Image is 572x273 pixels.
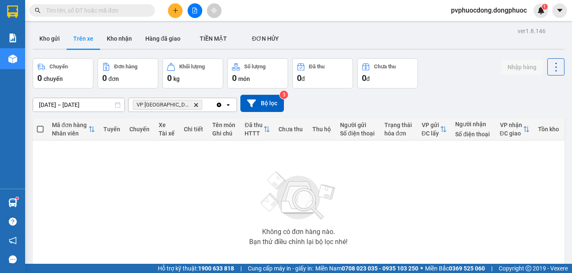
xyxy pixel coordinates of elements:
span: ĐƠN HỦY [252,35,279,42]
div: Thu hộ [312,126,332,133]
img: warehouse-icon [8,55,17,63]
div: Xe [159,122,175,128]
img: warehouse-icon [8,198,17,207]
span: đ [301,75,305,82]
div: Bạn thử điều chỉnh lại bộ lọc nhé! [249,239,348,245]
sup: 1 [542,4,548,10]
div: Đơn hàng [114,64,137,70]
span: 0 [362,73,366,83]
span: question-circle [9,218,17,226]
img: solution-icon [8,34,17,42]
div: Chuyến [49,64,68,70]
span: pvphuocdong.dongphuoc [444,5,533,16]
div: hóa đơn [384,130,413,137]
img: icon-new-feature [537,7,545,14]
button: Nhập hàng [501,60,543,75]
input: Selected VP Phước Đông. [204,101,205,109]
div: Chưa thu [278,126,304,133]
strong: 0708 023 035 - 0935 103 250 [342,265,418,272]
div: HTTT [245,130,263,137]
button: Khối lượng0kg [162,58,223,88]
span: 0 [232,73,237,83]
div: Chuyến [129,126,150,133]
span: kg [173,75,180,82]
svg: Delete [193,102,198,107]
button: Đơn hàng0đơn [98,58,158,88]
span: aim [211,8,217,13]
div: Chi tiết [184,126,204,133]
div: Số điện thoại [340,130,376,137]
sup: 3 [280,91,288,99]
strong: 0369 525 060 [449,265,485,272]
span: chuyến [44,75,63,82]
div: Mã đơn hàng [52,122,88,128]
span: | [240,264,242,273]
div: ĐC lấy [422,130,441,137]
svg: open [225,101,232,108]
span: Miền Bắc [425,264,485,273]
span: notification [9,237,17,244]
div: VP nhận [500,122,523,128]
span: | [491,264,492,273]
div: Trạng thái [384,122,413,128]
span: message [9,255,17,263]
div: Đã thu [245,122,263,128]
span: Hỗ trợ kỹ thuật: [158,264,234,273]
div: Người gửi [340,122,376,128]
span: caret-down [556,7,564,14]
button: plus [168,3,183,18]
div: Chưa thu [374,64,396,70]
button: Chưa thu0đ [357,58,418,88]
div: VP gửi [422,122,441,128]
input: Tìm tên, số ĐT hoặc mã đơn [46,6,145,15]
span: đ [366,75,370,82]
div: Không có đơn hàng nào. [262,229,335,235]
div: Đã thu [309,64,325,70]
span: copyright [526,265,531,271]
input: Select a date range. [33,98,124,112]
span: 0 [297,73,301,83]
button: Trên xe [67,29,100,49]
span: Cung cấp máy in - giấy in: [248,264,313,273]
th: Toggle SortBy [48,118,99,140]
span: 0 [167,73,172,83]
div: Tồn kho [538,126,560,133]
div: Nhân viên [52,130,88,137]
div: Người nhận [455,121,491,127]
svg: Clear all [216,101,222,108]
button: caret-down [552,3,567,18]
div: Tuyến [103,126,121,133]
strong: 1900 633 818 [198,265,234,272]
button: aim [207,3,222,18]
button: Kho nhận [100,29,139,49]
span: search [35,8,41,13]
div: Khối lượng [179,64,205,70]
span: 0 [37,73,42,83]
div: Số điện thoại [455,131,491,138]
span: đơn [108,75,119,82]
span: VP Phước Đông, close by backspace [133,100,202,110]
span: TIỀN MẶT [200,35,227,42]
div: Số lượng [244,64,265,70]
th: Toggle SortBy [417,118,451,140]
div: ĐC giao [500,130,523,137]
sup: 1 [16,197,18,200]
span: VP Phước Đông [137,101,190,108]
span: file-add [192,8,198,13]
div: Tài xế [159,130,175,137]
span: ⚪️ [420,267,423,270]
div: ver 1.8.146 [518,26,546,36]
button: Đã thu0đ [292,58,353,88]
div: Ghi chú [212,130,236,137]
img: svg+xml;base64,PHN2ZyBjbGFzcz0ibGlzdC1wbHVnX19zdmciIHhtbG5zPSJodHRwOi8vd3d3LnczLm9yZy8yMDAwL3N2Zy... [257,166,340,225]
button: Số lượng0món [227,58,288,88]
span: Miền Nam [315,264,418,273]
th: Toggle SortBy [240,118,274,140]
span: 1 [543,4,546,10]
th: Toggle SortBy [496,118,534,140]
button: Bộ lọc [240,95,284,112]
button: file-add [188,3,202,18]
span: plus [173,8,178,13]
span: món [238,75,250,82]
img: logo-vxr [7,5,18,18]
